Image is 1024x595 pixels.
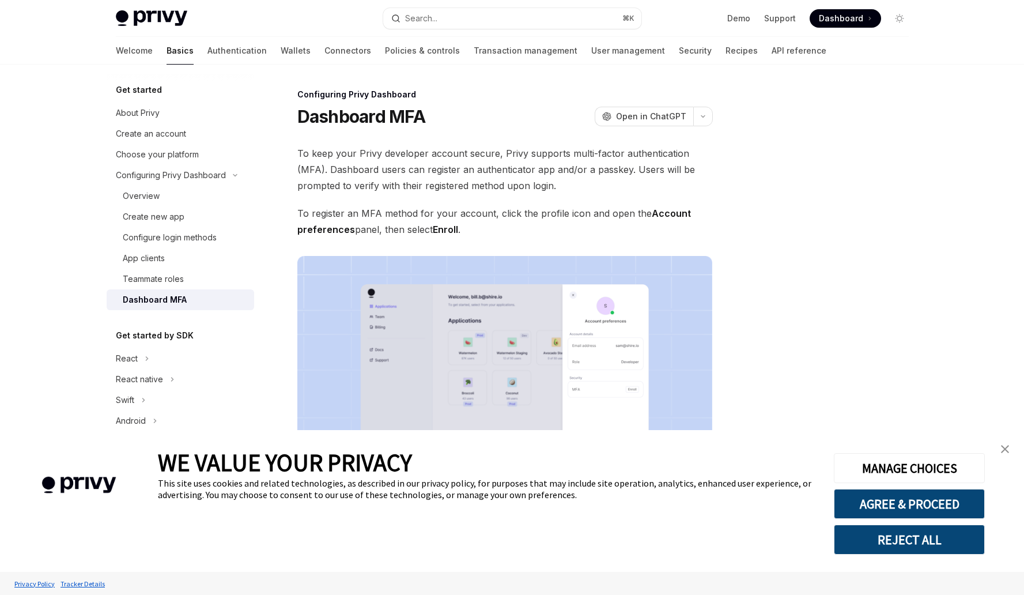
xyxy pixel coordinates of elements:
div: Dashboard MFA [123,293,187,307]
h1: Dashboard MFA [297,106,425,127]
a: Teammate roles [107,269,254,289]
a: User management [591,37,665,65]
a: Policies & controls [385,37,460,65]
button: REJECT ALL [834,525,985,555]
div: This site uses cookies and related technologies, as described in our privacy policy, for purposes... [158,477,817,500]
a: Choose your platform [107,144,254,165]
img: company logo [17,460,141,510]
a: Dashboard MFA [107,289,254,310]
div: Create an account [116,127,186,141]
a: Dashboard [810,9,881,28]
button: AGREE & PROCEED [834,489,985,519]
a: Tracker Details [58,574,108,594]
div: App clients [123,251,165,265]
a: Privacy Policy [12,574,58,594]
a: close banner [993,438,1017,461]
div: Overview [123,189,160,203]
button: Open in ChatGPT [595,107,693,126]
div: Teammate roles [123,272,184,286]
button: Search...⌘K [383,8,641,29]
h5: Get started [116,83,162,97]
a: Connectors [324,37,371,65]
a: Configure login methods [107,227,254,248]
h5: Get started by SDK [116,329,194,342]
div: Configure login methods [123,231,217,244]
span: Dashboard [819,13,863,24]
div: Configuring Privy Dashboard [116,168,226,182]
a: Support [764,13,796,24]
div: Swift [116,393,134,407]
div: Choose your platform [116,148,199,161]
a: Wallets [281,37,311,65]
a: Overview [107,186,254,206]
img: close banner [1001,445,1009,453]
span: To keep your Privy developer account secure, Privy supports multi-factor authentication (MFA). Da... [297,145,713,194]
a: Transaction management [474,37,577,65]
div: About Privy [116,106,160,120]
img: images/dashboard-mfa-1.png [297,256,713,553]
div: Android [116,414,146,428]
a: About Privy [107,103,254,123]
button: Toggle dark mode [890,9,909,28]
a: Recipes [726,37,758,65]
span: WE VALUE YOUR PRIVACY [158,447,412,477]
a: Welcome [116,37,153,65]
div: React native [116,372,163,386]
span: ⌘ K [622,14,634,23]
div: Search... [405,12,437,25]
button: MANAGE CHOICES [834,453,985,483]
strong: Enroll [433,224,458,235]
a: Create new app [107,206,254,227]
div: Create new app [123,210,184,224]
a: Create an account [107,123,254,144]
div: Configuring Privy Dashboard [297,89,713,100]
a: Basics [167,37,194,65]
img: light logo [116,10,187,27]
span: Open in ChatGPT [616,111,686,122]
a: Security [679,37,712,65]
a: App clients [107,248,254,269]
a: API reference [772,37,826,65]
div: React [116,352,138,366]
a: Demo [727,13,750,24]
a: Authentication [207,37,267,65]
span: To register an MFA method for your account, click the profile icon and open the panel, then select . [297,205,713,238]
